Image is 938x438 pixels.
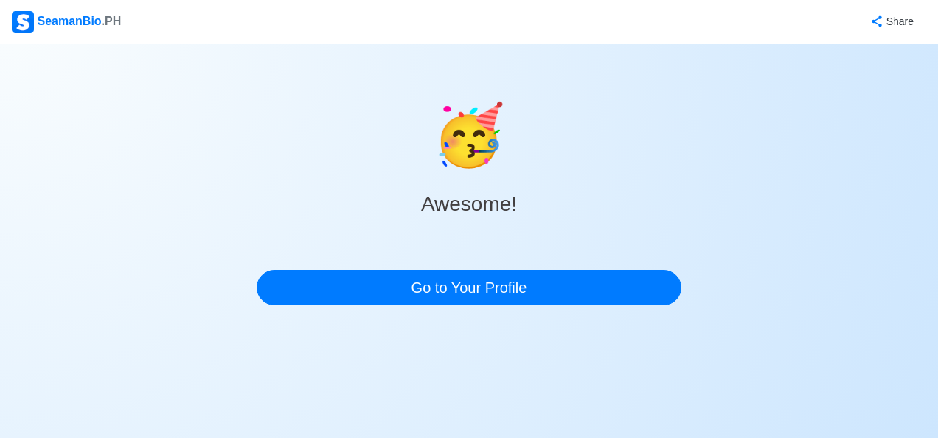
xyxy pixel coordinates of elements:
[855,7,926,36] button: Share
[12,11,34,33] img: Logo
[12,11,121,33] div: SeamanBio
[257,270,681,305] a: Go to Your Profile
[421,192,517,217] h3: Awesome!
[432,91,506,180] span: celebrate
[102,15,122,27] span: .PH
